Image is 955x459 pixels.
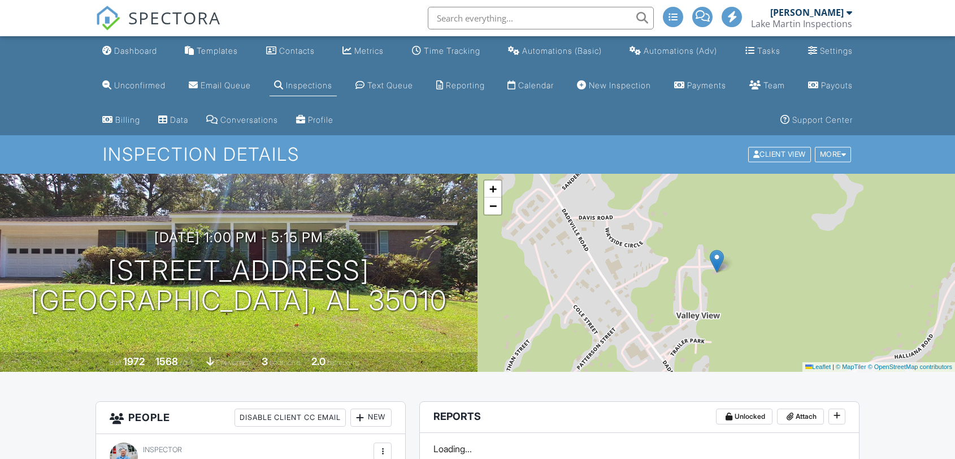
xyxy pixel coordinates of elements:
[216,358,251,367] span: crawlspace
[815,147,852,162] div: More
[354,46,384,55] div: Metrics
[745,75,789,96] a: Team
[180,358,196,367] span: sq. ft.
[484,181,501,198] a: Zoom in
[270,75,337,96] a: Inspections
[109,358,121,367] span: Built
[98,110,145,131] a: Billing
[123,355,145,367] div: 1972
[98,75,170,96] a: Unconfirmed
[644,46,717,55] div: Automations (Adv)
[424,46,480,55] div: Time Tracking
[95,6,120,31] img: The Best Home Inspection Software - Spectora
[836,363,866,370] a: © MapTiler
[262,41,319,62] a: Contacts
[428,7,654,29] input: Search everything...
[350,409,392,427] div: New
[710,250,724,273] img: Marker
[820,46,853,55] div: Settings
[367,80,413,90] div: Text Queue
[279,46,315,55] div: Contacts
[747,149,814,158] a: Client View
[572,75,656,96] a: New Inspection
[292,110,338,131] a: Company Profile
[522,46,602,55] div: Automations (Basic)
[351,75,418,96] a: Text Queue
[670,75,731,96] a: Payments
[114,46,157,55] div: Dashboard
[805,363,831,370] a: Leaflet
[154,110,193,131] a: Data
[432,75,489,96] a: Reporting
[625,41,722,62] a: Automations (Advanced)
[407,41,485,62] a: Time Tracking
[503,75,558,96] a: Calendar
[804,41,857,62] a: Settings
[98,41,162,62] a: Dashboard
[95,15,221,39] a: SPECTORA
[114,80,166,90] div: Unconfirmed
[821,80,853,90] div: Payouts
[776,110,857,131] a: Support Center
[489,182,497,196] span: +
[184,75,255,96] a: Email Queue
[518,80,554,90] div: Calendar
[770,7,844,18] div: [PERSON_NAME]
[868,363,952,370] a: © OpenStreetMap contributors
[327,358,359,367] span: bathrooms
[270,358,301,367] span: bedrooms
[792,115,853,125] div: Support Center
[155,355,178,367] div: 1568
[143,445,182,454] span: Inspector
[115,115,140,125] div: Billing
[757,46,780,55] div: Tasks
[311,355,325,367] div: 2.0
[763,80,785,90] div: Team
[201,80,251,90] div: Email Queue
[31,256,448,316] h1: [STREET_ADDRESS] [GEOGRAPHIC_DATA], AL 35010
[503,41,606,62] a: Automations (Basic)
[484,198,501,215] a: Zoom out
[489,199,497,213] span: −
[338,41,388,62] a: Metrics
[804,75,857,96] a: Payouts
[170,115,188,125] div: Data
[589,80,651,90] div: New Inspection
[262,355,268,367] div: 3
[687,80,726,90] div: Payments
[96,402,405,434] h3: People
[741,41,785,62] a: Tasks
[103,144,852,164] h1: Inspection Details
[751,18,852,29] div: Lake Martin Inspections
[202,110,283,131] a: Conversations
[308,115,333,125] div: Profile
[180,41,242,62] a: Templates
[832,363,834,370] span: |
[286,80,332,90] div: Inspections
[235,409,346,427] div: Disable Client CC Email
[197,46,238,55] div: Templates
[220,115,278,125] div: Conversations
[128,6,221,29] span: SPECTORA
[446,80,485,90] div: Reporting
[748,147,811,162] div: Client View
[154,230,323,245] h3: [DATE] 1:00 pm - 5:15 pm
